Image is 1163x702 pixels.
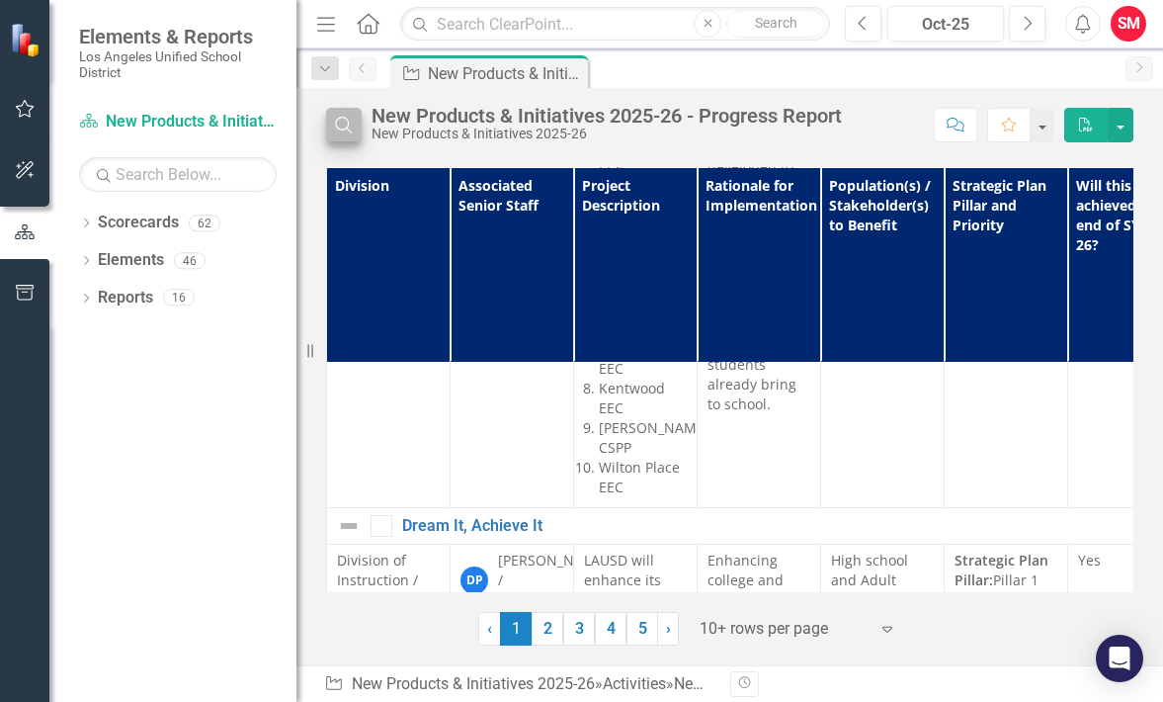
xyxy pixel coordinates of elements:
a: Activities [603,674,666,693]
small: Los Angeles Unified School District [79,48,277,81]
span: ‹ [487,619,492,638]
span: High school and Adult Education students [831,551,908,629]
img: Not Defined [337,514,361,538]
li: Wilton Place EEC [599,458,687,497]
a: 4 [595,612,626,646]
div: 62 [189,215,220,231]
div: New Products & Initiatives 2025-26 - Progress Report [428,61,583,86]
span: Division of Instruction / Office of Transitional Programs [337,551,418,649]
span: Elements & Reports [79,25,277,48]
a: Scorecards [98,212,179,234]
div: » » [324,673,715,696]
strong: Strategic Plan Pillar: [955,551,1048,589]
button: Oct-25 [887,6,1004,42]
img: ClearPoint Strategy [10,23,44,57]
a: Reports [98,287,153,309]
a: 2 [532,612,563,646]
p: Pillar 1 [955,551,1057,594]
li: [PERSON_NAME] CSPP [599,418,687,458]
span: › [666,619,671,638]
a: New Products & Initiatives 2025-26 [79,111,277,133]
a: 3 [563,612,595,646]
div: Oct-25 [894,13,997,37]
input: Search Below... [79,157,277,192]
li: Kentwood EEC [599,379,687,418]
span: Yes [1078,551,1101,570]
div: New Products & Initiatives 2025-26 - Progress Report [674,674,1039,693]
a: New Products & Initiatives 2025-26 [352,674,595,693]
span: Search [755,15,797,31]
div: DP [460,567,488,594]
div: New Products & Initiatives 2025-26 [372,127,842,141]
div: 46 [174,252,206,269]
button: Search [726,10,825,38]
div: [PERSON_NAME] / [PERSON_NAME] [498,551,609,610]
input: Search ClearPoint... [400,7,830,42]
a: Elements [98,249,164,272]
button: SM [1111,6,1146,42]
div: New Products & Initiatives 2025-26 - Progress Report [372,105,842,127]
div: 16 [163,290,195,307]
a: 5 [626,612,658,646]
div: Open Intercom Messenger [1096,635,1143,682]
span: 1 [500,612,532,646]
